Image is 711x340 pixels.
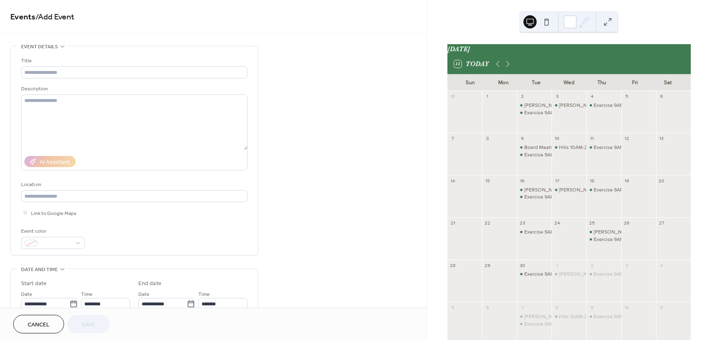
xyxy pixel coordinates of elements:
[21,227,83,236] div: Event color
[594,187,638,194] div: Exercise 9AM-10AM
[586,236,621,243] div: Exercise 9AM-10AM
[21,180,246,189] div: Location
[594,236,638,243] div: Exercise 9AM-10AM
[519,304,526,310] div: 7
[451,58,492,70] button: 15Today
[524,109,569,116] div: Exercise 9AM-10AM
[517,313,552,320] div: Cupp 11AM-4PM
[519,93,526,99] div: 2
[10,9,36,25] a: Events
[552,313,586,320] div: Hills 10AM-2PM
[559,102,624,109] div: [PERSON_NAME] 12PM-4PM
[659,304,665,310] div: 11
[524,187,590,194] div: [PERSON_NAME] 12PM-4PM
[485,304,491,310] div: 6
[659,220,665,226] div: 27
[81,290,93,299] span: Time
[659,262,665,268] div: 4
[520,74,553,91] div: Tue
[618,74,652,91] div: Fri
[554,93,560,99] div: 3
[594,271,638,278] div: Exercise 9AM-10AM
[589,262,595,268] div: 2
[586,313,621,320] div: Exercise 9AM-10AM
[517,109,552,116] div: Exercise 9AM-10AM
[624,135,630,142] div: 12
[450,93,456,99] div: 31
[554,220,560,226] div: 24
[524,313,588,320] div: [PERSON_NAME] 11AM-4PM
[517,271,552,278] div: Exercise 9AM-10AM
[517,194,552,201] div: Exercise 9AM-10AM
[552,187,586,194] div: Eaton 12PM-4PM
[554,304,560,310] div: 8
[552,74,585,91] div: Wed
[21,85,246,93] div: Description
[586,144,621,151] div: Exercise 9AM-10AM
[624,177,630,184] div: 19
[524,151,569,158] div: Exercise 9AM-10AM
[450,304,456,310] div: 5
[589,220,595,226] div: 25
[519,135,526,142] div: 9
[524,321,569,328] div: Exercise 9AM-10AM
[586,102,621,109] div: Exercise 9AM-10AM
[589,304,595,310] div: 9
[519,262,526,268] div: 30
[36,9,74,25] span: / Add Event
[138,290,150,299] span: Date
[624,93,630,99] div: 5
[485,177,491,184] div: 15
[594,102,638,109] div: Exercise 9AM-10AM
[487,74,520,91] div: Mon
[485,93,491,99] div: 1
[559,313,594,320] div: Hills 10AM-2PM
[450,177,456,184] div: 14
[485,220,491,226] div: 22
[552,144,586,151] div: Hills 10AM-2PM
[552,271,586,278] div: Eaton 12PM-4PM
[198,290,210,299] span: Time
[659,135,665,142] div: 13
[659,93,665,99] div: 6
[589,177,595,184] div: 18
[559,271,624,278] div: [PERSON_NAME] 12PM-4PM
[517,144,552,151] div: Board Meeting 5PM-9PM
[517,187,552,194] div: Cupp 12PM-4PM
[651,74,684,91] div: Sat
[485,135,491,142] div: 8
[554,177,560,184] div: 17
[138,279,162,288] div: End date
[586,187,621,194] div: Exercise 9AM-10AM
[585,74,618,91] div: Thu
[517,229,552,236] div: Exercise 9AM-10AM
[594,313,638,320] div: Exercise 9AM-10AM
[554,262,560,268] div: 1
[624,220,630,226] div: 26
[552,102,586,109] div: Eaton 12PM-4PM
[524,271,569,278] div: Exercise 9AM-10AM
[13,315,64,333] button: Cancel
[519,177,526,184] div: 16
[454,74,487,91] div: Sun
[517,151,552,158] div: Exercise 9AM-10AM
[450,135,456,142] div: 7
[559,144,594,151] div: Hills 10AM-2PM
[21,279,47,288] div: Start date
[21,290,32,299] span: Date
[589,93,595,99] div: 4
[586,229,621,236] div: Eaton 12PM-4PM
[559,187,624,194] div: [PERSON_NAME] 12PM-4PM
[524,102,588,109] div: [PERSON_NAME] 11AM-4PM
[524,194,569,201] div: Exercise 9AM-10AM
[554,135,560,142] div: 10
[524,144,581,151] div: Board Meeting 5PM-9PM
[589,135,595,142] div: 11
[624,262,630,268] div: 3
[624,304,630,310] div: 10
[594,229,659,236] div: [PERSON_NAME] 12PM-4PM
[594,144,638,151] div: Exercise 9AM-10AM
[519,220,526,226] div: 23
[659,177,665,184] div: 20
[517,102,552,109] div: Cupp 11AM-4PM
